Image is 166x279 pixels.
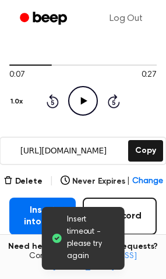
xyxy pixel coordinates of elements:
[98,5,154,33] a: Log Out
[52,252,137,271] a: [EMAIL_ADDRESS][DOMAIN_NAME]
[83,198,157,235] button: Record
[9,198,76,235] button: Insert into Doc
[3,176,43,188] button: Delete
[9,69,24,81] span: 0:07
[7,252,159,272] span: Contact us
[67,214,115,263] span: Insert timeout - please try again
[127,176,130,188] span: |
[50,174,54,188] span: |
[132,176,163,188] span: Change
[61,176,163,188] button: Never Expires|Change
[142,69,157,81] span: 0:27
[9,92,27,112] button: 1.0x
[12,8,77,30] a: Beep
[128,140,163,162] button: Copy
